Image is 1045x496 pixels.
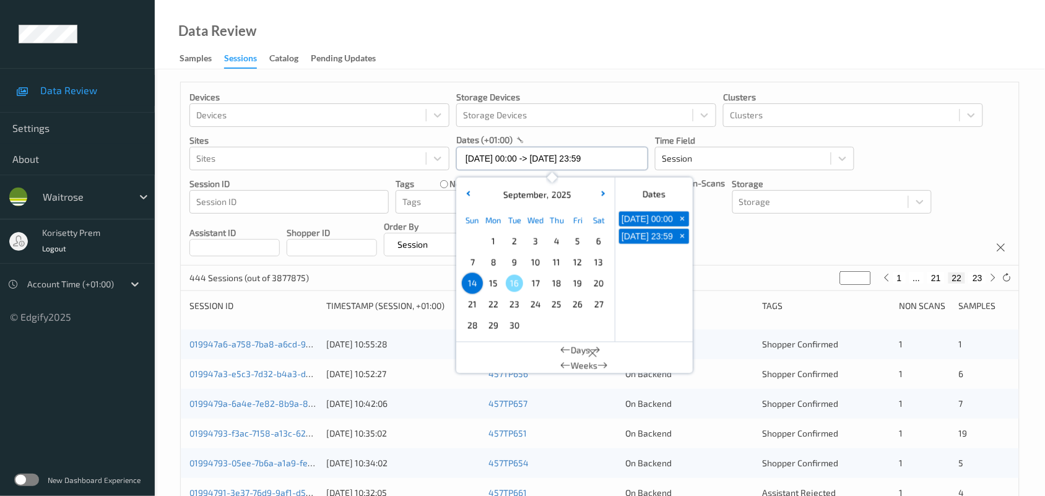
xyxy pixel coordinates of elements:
div: Fri [567,210,588,231]
div: Choose Monday September 29 of 2025 [483,315,504,336]
div: [DATE] 10:55:28 [326,338,480,350]
span: 1 [959,339,963,349]
span: Shopper Confirmed [762,368,838,379]
button: 1 [893,272,906,284]
span: Weeks [571,359,597,372]
p: Order By [384,220,488,233]
div: Wed [525,210,546,231]
span: 3 [527,233,544,250]
span: September [500,189,547,200]
div: Choose Wednesday September 03 of 2025 [525,231,546,252]
div: , [500,189,571,201]
span: Days [571,344,590,356]
div: Choose Friday September 26 of 2025 [567,294,588,315]
div: Catalog [269,52,298,67]
span: 23 [506,296,523,313]
a: 457TP656 [488,368,528,379]
p: Storage [732,178,932,190]
p: Clusters [723,91,983,103]
a: 019947a3-e5c3-7d32-b4a3-dedbd8891a12 [189,368,359,379]
div: Sat [588,210,609,231]
div: On Backend [625,457,753,469]
div: Choose Friday September 19 of 2025 [567,273,588,294]
div: Choose Monday September 22 of 2025 [483,294,504,315]
a: 01994793-f3ac-7158-a13c-629dacd85e47 [189,428,355,438]
span: 1 [899,368,903,379]
a: Catalog [269,50,311,67]
span: 27 [590,296,607,313]
div: Thu [546,210,567,231]
span: Shopper Confirmed [762,458,838,468]
span: 19 [959,428,968,438]
span: 13 [590,254,607,271]
span: 19 [569,275,586,292]
p: Assistant ID [189,227,280,239]
span: 24 [527,296,544,313]
span: 8 [485,254,502,271]
span: 22 [485,296,502,313]
span: 1 [899,339,903,349]
div: Mon [483,210,504,231]
div: Choose Friday September 12 of 2025 [567,252,588,273]
div: On Backend [625,368,753,380]
a: 01994793-05ee-7b6a-a1a9-fe90ad5fccd5 [189,458,354,468]
span: 2025 [549,189,571,200]
div: Choose Wednesday September 24 of 2025 [525,294,546,315]
div: Choose Saturday October 04 of 2025 [588,315,609,336]
span: + [676,212,689,225]
span: 21 [464,296,481,313]
a: 019947a6-a758-7ba8-a6cd-9ea053f5affe [189,339,355,349]
div: Choose Sunday August 31 of 2025 [462,231,483,252]
span: 7 [464,254,481,271]
p: Devices [189,91,449,103]
span: 16 [506,275,523,292]
span: + [676,230,689,243]
div: Pending Updates [311,52,376,67]
div: Sun [462,210,483,231]
div: On Backend [625,427,753,440]
p: Session ID [189,178,389,190]
p: Sites [189,134,449,147]
p: dates (+01:00) [456,134,513,146]
div: Choose Sunday September 21 of 2025 [462,294,483,315]
p: Time Field [655,134,854,147]
div: Choose Saturday September 06 of 2025 [588,231,609,252]
p: Session [393,238,432,251]
span: 17 [527,275,544,292]
span: 28 [464,317,481,334]
div: Choose Thursday October 02 of 2025 [546,315,567,336]
button: [DATE] 23:59 [619,229,675,244]
span: 26 [569,296,586,313]
span: 1 [899,428,903,438]
span: Shopper Confirmed [762,398,838,409]
span: 18 [548,275,565,292]
a: 0199479a-6a4e-7e82-8b9a-880a1e4de0d5 [189,398,363,409]
span: 2 [506,233,523,250]
span: 1 [899,398,903,409]
div: Choose Wednesday September 17 of 2025 [525,273,546,294]
div: On Backend [625,398,753,410]
span: 10 [527,254,544,271]
div: [DATE] 10:52:27 [326,368,480,380]
a: 457TP651 [488,428,527,438]
button: + [675,212,689,227]
a: Sessions [224,50,269,69]
div: Choose Sunday September 14 of 2025 [462,273,483,294]
p: Tags [396,178,414,190]
button: + [675,229,689,244]
div: Tags [762,300,890,312]
span: 6 [590,233,607,250]
button: ... [909,272,924,284]
div: Choose Friday September 05 of 2025 [567,231,588,252]
div: Timestamp (Session, +01:00) [326,300,480,312]
div: Choose Wednesday September 10 of 2025 [525,252,546,273]
a: 457TP654 [488,458,529,468]
div: Choose Tuesday September 09 of 2025 [504,252,525,273]
div: Choose Tuesday September 23 of 2025 [504,294,525,315]
p: Storage Devices [456,91,716,103]
span: 30 [506,317,523,334]
span: 12 [569,254,586,271]
div: Samples [959,300,1010,312]
div: Choose Monday September 08 of 2025 [483,252,504,273]
div: Choose Thursday September 04 of 2025 [546,231,567,252]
